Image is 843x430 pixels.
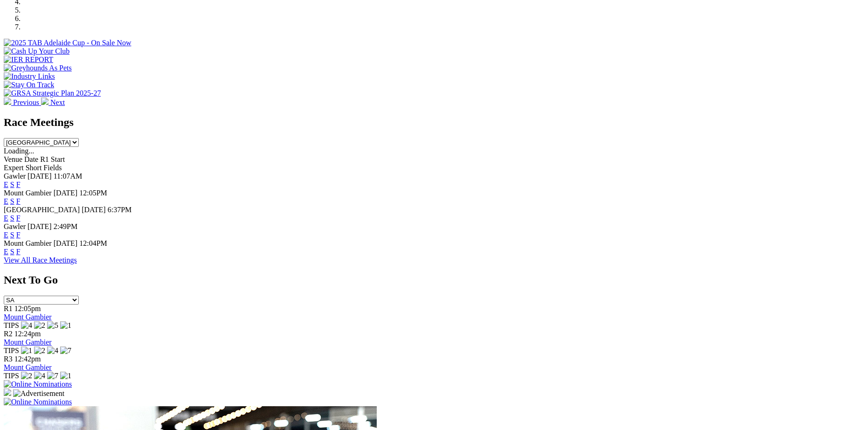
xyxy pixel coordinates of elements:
a: E [4,231,8,239]
a: Next [41,98,65,106]
span: 12:04PM [79,239,107,247]
img: 4 [21,321,32,330]
span: [DATE] [28,222,52,230]
span: Date [24,155,38,163]
img: 15187_Greyhounds_GreysPlayCentral_Resize_SA_WebsiteBanner_300x115_2025.jpg [4,388,11,396]
a: F [16,214,21,222]
img: Greyhounds As Pets [4,64,72,72]
span: [GEOGRAPHIC_DATA] [4,206,80,214]
span: Gawler [4,222,26,230]
a: S [10,248,14,256]
img: Online Nominations [4,398,72,406]
span: Fields [43,164,62,172]
span: Short [26,164,42,172]
img: 7 [47,372,58,380]
a: Mount Gambier [4,363,52,371]
a: E [4,180,8,188]
img: Online Nominations [4,380,72,388]
span: R3 [4,355,13,363]
span: R1 Start [40,155,65,163]
img: chevron-right-pager-white.svg [41,97,48,105]
a: E [4,197,8,205]
img: 4 [34,372,45,380]
a: E [4,214,8,222]
img: IER REPORT [4,55,53,64]
span: 2:49PM [54,222,78,230]
span: Loading... [4,147,34,155]
span: 12:05PM [79,189,107,197]
img: Advertisement [13,389,64,398]
span: TIPS [4,321,19,329]
span: 12:05pm [14,305,41,312]
span: 6:37PM [108,206,132,214]
h2: Race Meetings [4,116,839,129]
span: Venue [4,155,22,163]
a: Mount Gambier [4,338,52,346]
a: View All Race Meetings [4,256,77,264]
img: Cash Up Your Club [4,47,69,55]
img: Stay On Track [4,81,54,89]
span: 12:42pm [14,355,41,363]
img: 2025 TAB Adelaide Cup - On Sale Now [4,39,131,47]
a: S [10,231,14,239]
a: S [10,180,14,188]
img: 1 [60,321,71,330]
span: Expert [4,164,24,172]
span: Mount Gambier [4,239,52,247]
span: TIPS [4,347,19,354]
span: [DATE] [28,172,52,180]
img: 2 [34,347,45,355]
span: R2 [4,330,13,338]
h2: Next To Go [4,274,839,286]
a: F [16,231,21,239]
span: R1 [4,305,13,312]
a: F [16,180,21,188]
a: S [10,197,14,205]
img: 7 [60,347,71,355]
img: 1 [21,347,32,355]
span: 11:07AM [54,172,83,180]
span: Previous [13,98,39,106]
span: TIPS [4,372,19,380]
a: F [16,248,21,256]
a: S [10,214,14,222]
img: 2 [34,321,45,330]
a: Previous [4,98,41,106]
a: Mount Gambier [4,313,52,321]
span: [DATE] [82,206,106,214]
a: F [16,197,21,205]
img: chevron-left-pager-white.svg [4,97,11,105]
img: 1 [60,372,71,380]
img: GRSA Strategic Plan 2025-27 [4,89,101,97]
span: Next [50,98,65,106]
img: Industry Links [4,72,55,81]
img: 4 [47,347,58,355]
span: 12:24pm [14,330,41,338]
a: E [4,248,8,256]
img: 2 [21,372,32,380]
span: Gawler [4,172,26,180]
span: Mount Gambier [4,189,52,197]
span: [DATE] [54,239,78,247]
span: [DATE] [54,189,78,197]
img: 5 [47,321,58,330]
